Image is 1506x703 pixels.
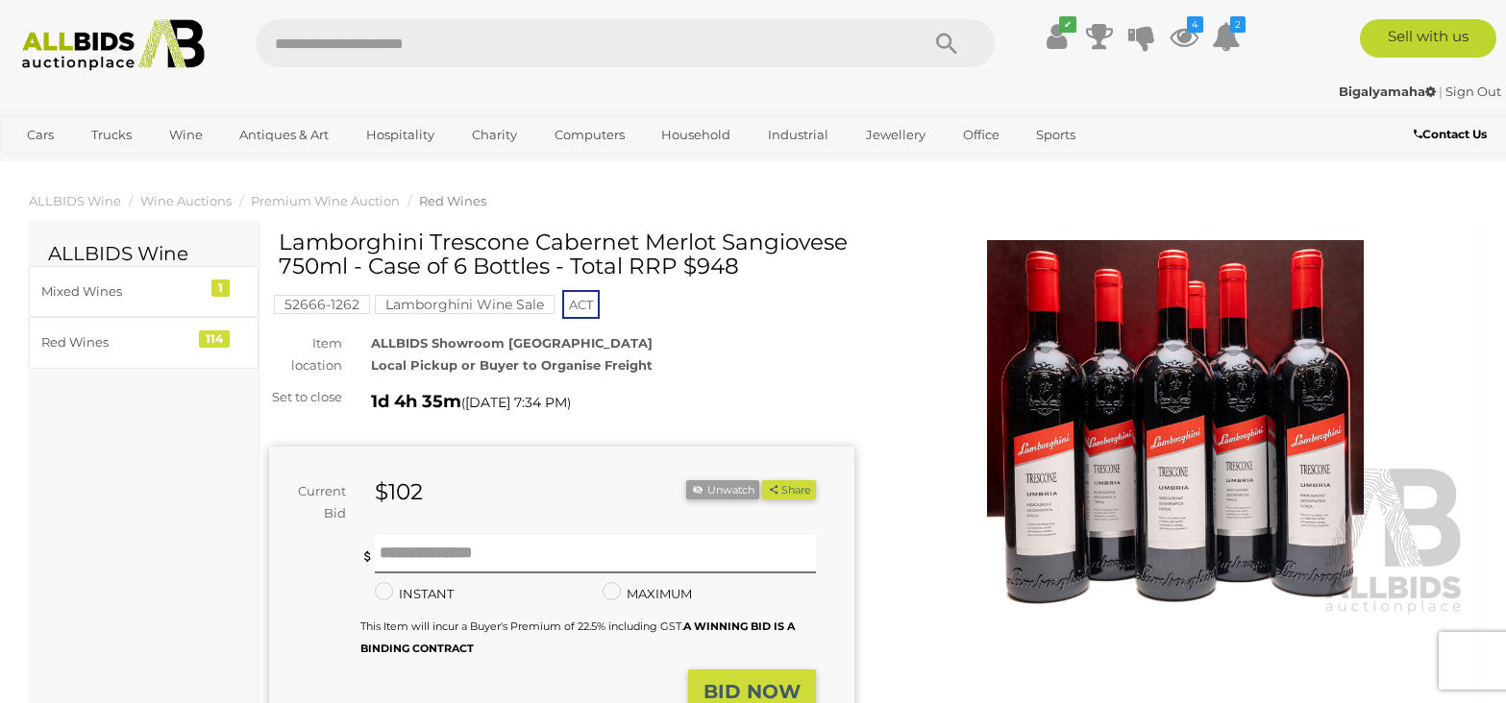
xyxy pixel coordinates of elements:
[755,119,841,151] a: Industrial
[899,19,995,67] button: Search
[459,119,530,151] a: Charity
[255,332,357,377] div: Item location
[14,119,66,151] a: Cars
[1024,119,1088,151] a: Sports
[157,119,215,151] a: Wine
[1059,16,1076,33] i: ✔
[375,297,555,312] a: Lamborghini Wine Sale
[12,19,216,71] img: Allbids.com.au
[1339,84,1436,99] strong: Bigalyamaha
[1187,16,1203,33] i: 4
[360,619,795,655] b: A WINNING BID IS A BINDING CONTRACT
[279,230,850,279] h1: Lamborghini Trescone Cabernet Merlot Sangiovese 750ml - Case of 6 Bottles - Total RRP $948
[1414,124,1492,145] a: Contact Us
[29,317,259,368] a: Red Wines 114
[199,330,230,348] div: 114
[686,480,759,500] button: Unwatch
[371,335,653,351] strong: ALLBIDS Showroom [GEOGRAPHIC_DATA]
[29,266,259,317] a: Mixed Wines 1
[251,193,400,208] a: Premium Wine Auction
[1360,19,1496,58] a: Sell with us
[41,331,200,353] div: Red Wines
[269,480,360,525] div: Current Bid
[14,151,176,182] a: [GEOGRAPHIC_DATA]
[371,391,461,412] strong: 1d 4h 35m
[360,619,795,655] small: This Item will incur a Buyer's Premium of 22.5% including GST.
[1445,84,1501,99] a: Sign Out
[375,583,454,605] label: INSTANT
[375,478,423,505] strong: $102
[762,480,815,500] button: Share
[1043,19,1072,54] a: ✔
[375,295,555,314] mark: Lamborghini Wine Sale
[227,119,341,151] a: Antiques & Art
[951,119,1012,151] a: Office
[419,193,486,208] a: Red Wines
[465,394,567,411] span: [DATE] 7:34 PM
[1439,84,1443,99] span: |
[1212,19,1241,54] a: 2
[603,583,692,605] label: MAXIMUM
[41,280,200,303] div: Mixed Wines
[461,395,571,410] span: ( )
[79,119,144,151] a: Trucks
[704,680,801,703] strong: BID NOW
[562,290,600,319] span: ACT
[211,279,230,297] div: 1
[883,240,1469,617] img: Lamborghini Trescone Cabernet Merlot Sangiovese 750ml - Case of 6 Bottles - Total RRP $948
[1414,127,1487,141] b: Contact Us
[853,119,938,151] a: Jewellery
[686,480,759,500] li: Unwatch this item
[274,297,370,312] a: 52666-1262
[354,119,447,151] a: Hospitality
[255,386,357,408] div: Set to close
[1230,16,1246,33] i: 2
[542,119,637,151] a: Computers
[140,193,232,208] a: Wine Auctions
[1339,84,1439,99] a: Bigalyamaha
[274,295,370,314] mark: 52666-1262
[1170,19,1198,54] a: 4
[29,193,121,208] a: ALLBIDS Wine
[649,119,743,151] a: Household
[371,357,653,373] strong: Local Pickup or Buyer to Organise Freight
[48,243,239,264] h2: ALLBIDS Wine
